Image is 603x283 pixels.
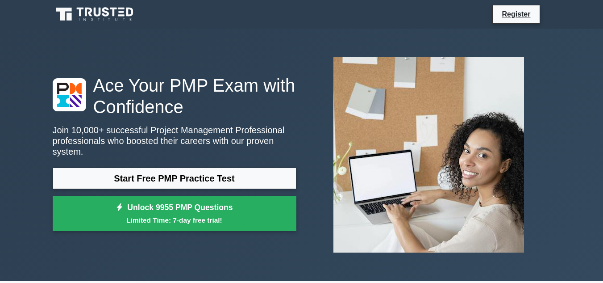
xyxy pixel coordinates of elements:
[64,215,285,225] small: Limited Time: 7-day free trial!
[53,125,296,157] p: Join 10,000+ successful Project Management Professional professionals who boosted their careers w...
[53,196,296,232] a: Unlock 9955 PMP QuestionsLimited Time: 7-day free trial!
[53,168,296,189] a: Start Free PMP Practice Test
[53,75,296,118] h1: Ace Your PMP Exam with Confidence
[496,8,536,20] a: Register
